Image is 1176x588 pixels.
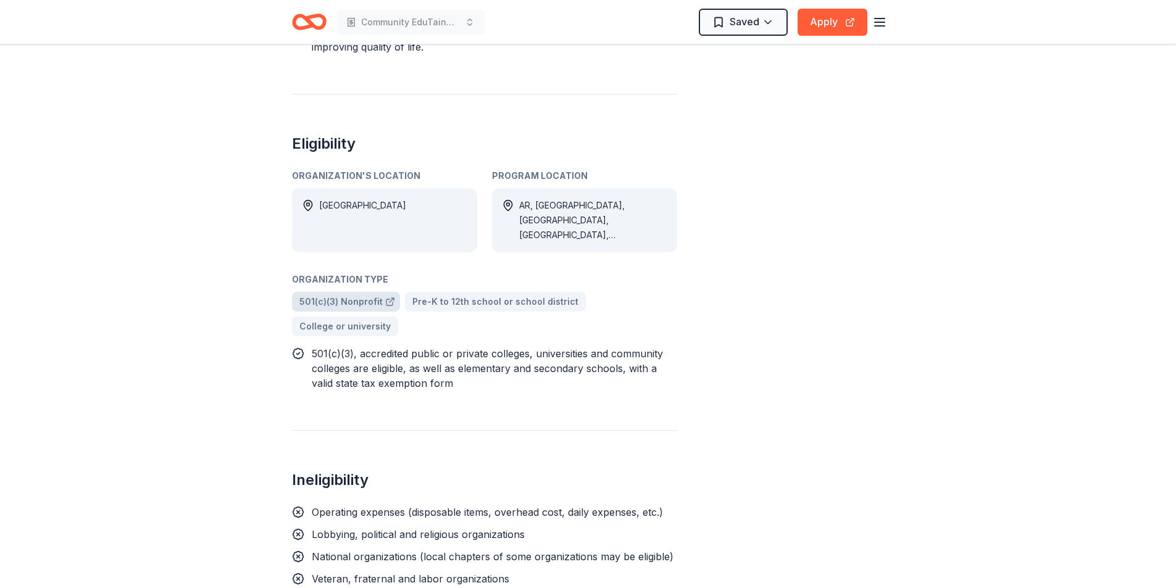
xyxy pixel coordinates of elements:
[492,168,677,183] div: Program Location
[699,9,788,36] button: Saved
[312,347,663,389] span: 501(c)(3), accredited public or private colleges, universities and community colleges are eligibl...
[405,292,586,312] a: Pre-K to 12th school or school district
[292,134,677,154] h2: Eligibility
[312,550,673,563] span: National organizations (local chapters of some organizations may be eligible)
[292,7,327,36] a: Home
[319,198,406,242] div: [GEOGRAPHIC_DATA]
[361,15,460,30] span: Community EduTainment Event
[312,506,663,518] span: Operating expenses (disposable items, overhead cost, daily expenses, etc.)
[730,14,759,30] span: Saved
[519,198,667,242] div: AR, [GEOGRAPHIC_DATA], [GEOGRAPHIC_DATA], [GEOGRAPHIC_DATA], [GEOGRAPHIC_DATA], [GEOGRAPHIC_DATA]...
[292,168,477,183] div: Organization's Location
[798,9,867,36] button: Apply
[299,319,391,334] span: College or university
[292,470,677,490] h2: Ineligibility
[312,573,509,585] span: Veteran, fraternal and labor organizations
[299,294,383,309] span: 501(c)(3) Nonprofit
[292,317,398,336] a: College or university
[292,272,677,287] div: Organization Type
[336,10,485,35] button: Community EduTainment Event
[412,294,578,309] span: Pre-K to 12th school or school district
[292,292,400,312] a: 501(c)(3) Nonprofit
[312,528,525,540] span: Lobbying, political and religious organizations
